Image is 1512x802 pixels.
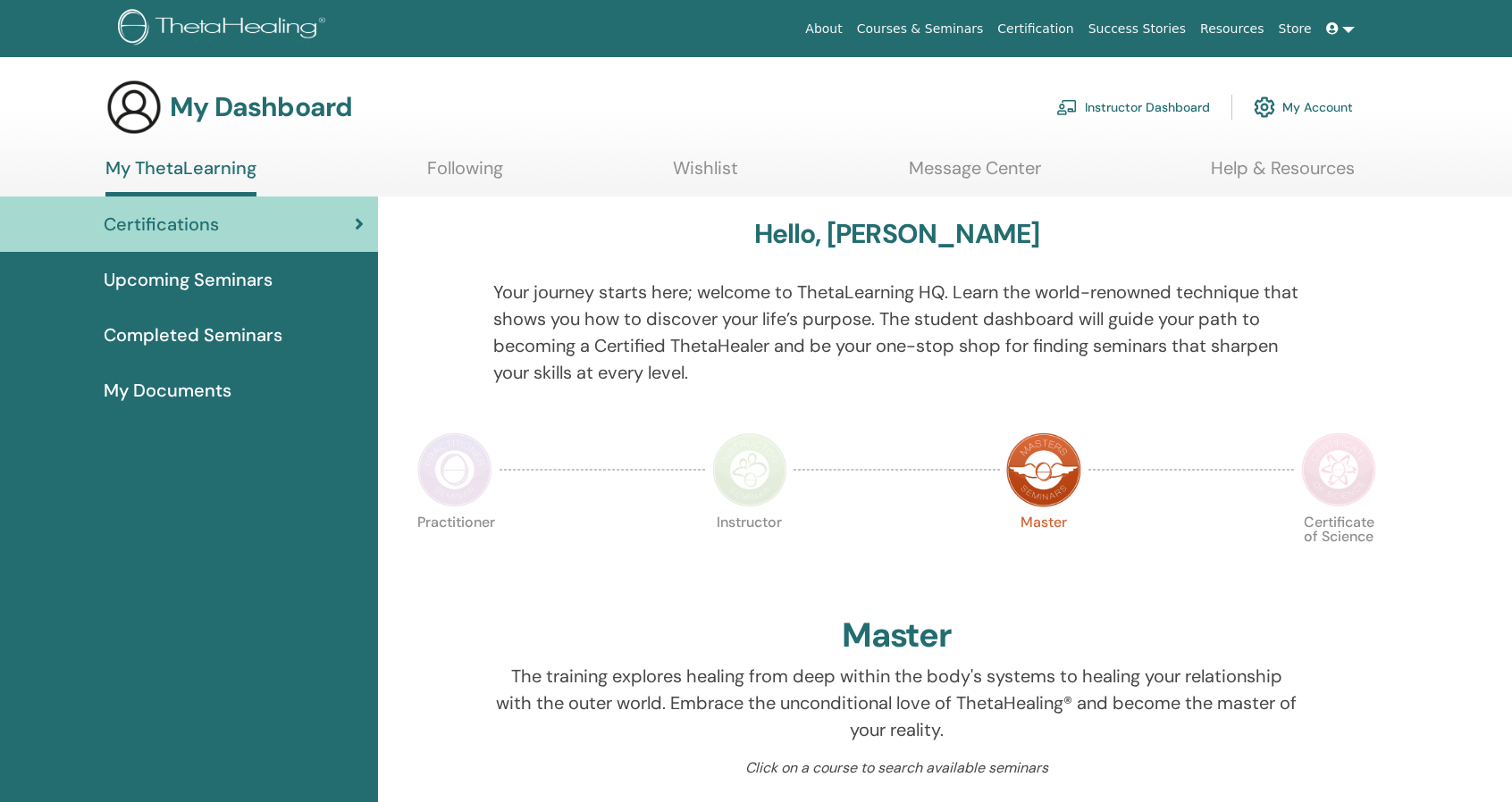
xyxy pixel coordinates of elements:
img: cog.svg [1254,92,1275,122]
a: My Account [1254,88,1353,127]
h3: My Dashboard [170,91,352,123]
img: Master [1006,432,1081,507]
a: Instructor Dashboard [1056,88,1210,127]
span: My Documents [104,377,231,404]
h3: Hello, [PERSON_NAME] [754,218,1040,250]
a: My ThetaLearning [105,157,256,196]
a: Message Center [909,157,1041,192]
p: Click on a course to search available seminars [493,757,1299,779]
img: Practitioner [417,432,492,507]
p: Master [1006,515,1081,590]
span: Upcoming Seminars [104,266,273,293]
a: Wishlist [673,157,738,192]
a: About [798,13,849,46]
a: Following [427,157,503,192]
p: Practitioner [417,515,492,590]
img: chalkboard-teacher.svg [1056,99,1078,115]
a: Courses & Seminars [850,13,991,46]
h2: Master [842,615,953,656]
a: Help & Resources [1211,157,1355,192]
img: Certificate of Science [1301,432,1376,507]
a: Resources [1193,13,1272,46]
p: Certificate of Science [1301,515,1376,590]
a: Certification [990,13,1080,46]
p: Your journey starts here; welcome to ThetaLearning HQ. Learn the world-renowned technique that sh... [493,279,1299,386]
img: Instructor [712,432,787,507]
p: The training explores healing from deep within the body's systems to healing your relationship wi... [493,663,1299,743]
img: logo.png [118,9,332,49]
a: Success Stories [1081,13,1193,46]
span: Completed Seminars [104,322,282,348]
span: Certifications [104,211,219,238]
img: generic-user-icon.jpg [105,79,163,136]
a: Store [1272,13,1319,46]
p: Instructor [712,515,787,590]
